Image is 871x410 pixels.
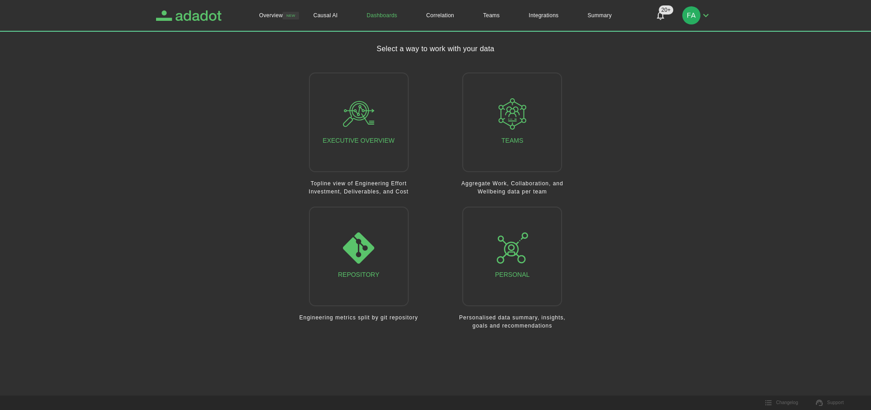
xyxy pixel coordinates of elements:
[309,72,409,172] button: Executive Overview
[811,396,849,410] a: Support
[497,98,528,146] div: Teams
[659,5,673,14] span: 20+
[462,72,562,172] button: Teams
[452,314,573,330] p: Personalised data summary, insights, goals and recommendations
[377,43,494,54] h1: Select a way to work with your data
[462,207,562,306] button: Personal
[298,314,419,322] p: Engineering metrics split by git repository
[323,98,394,146] div: Executive Overview
[156,10,221,21] a: Adadot Homepage
[452,179,573,196] p: Aggregate Work, Collaboration, and Wellbeing data per team
[650,5,671,26] button: Notifications
[760,396,803,410] button: Changelog
[298,179,419,196] p: Topline view of Engineering Effort Investment, Deliverables, and Cost
[309,207,409,306] button: Repository
[679,4,715,27] button: fabiola.dominguez
[682,6,700,24] img: fabiola.dominguez
[495,232,529,280] div: Personal
[338,232,379,280] div: Repository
